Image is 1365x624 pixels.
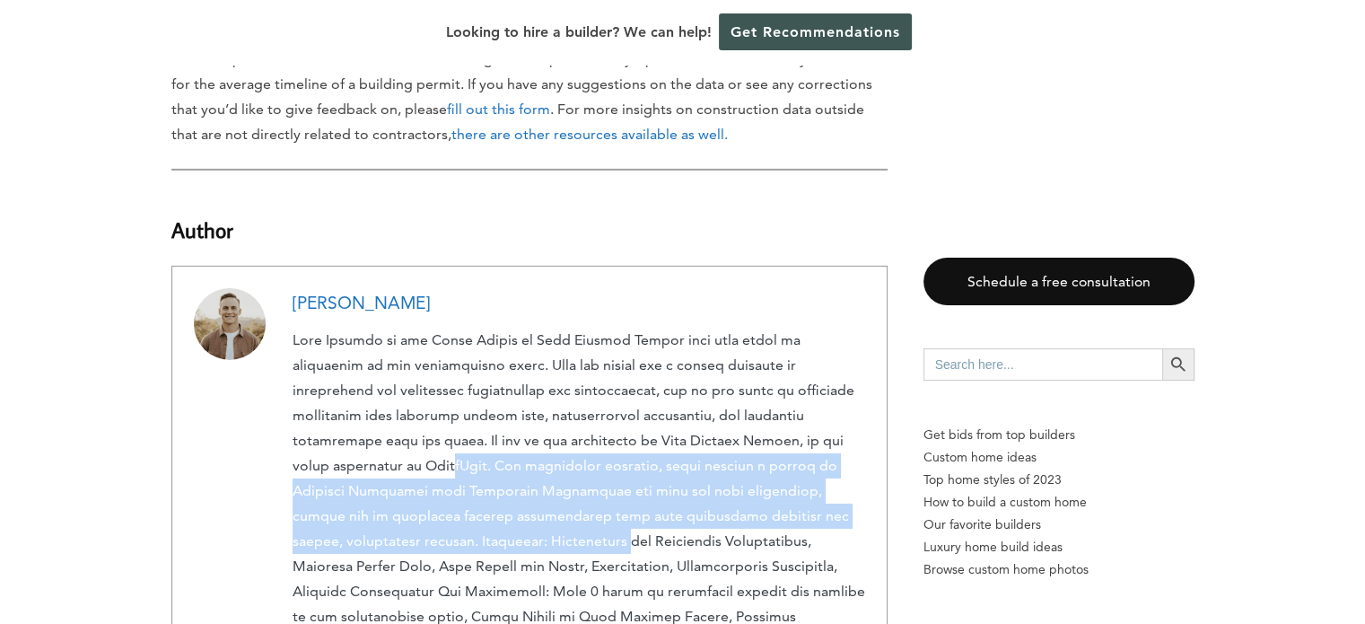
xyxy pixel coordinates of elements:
[171,47,888,147] p: The time period for the data used for this ranking was the past 365 days, plus an additional 45 d...
[923,446,1194,469] a: Custom home ideas
[923,348,1162,381] input: Search here...
[447,101,550,118] a: fill out this form
[293,293,430,313] a: [PERSON_NAME]
[451,126,728,143] a: there are other resources available as well.
[923,469,1194,491] a: Top home styles of 2023
[1021,496,1343,602] iframe: Drift Widget Chat Controller
[923,536,1194,558] a: Luxury home build ideas
[923,558,1194,581] a: Browse custom home photos
[923,491,1194,514] a: How to build a custom home
[1168,355,1188,374] svg: Search
[719,13,912,50] a: Get Recommendations
[923,424,1194,446] p: Get bids from top builders
[171,192,888,246] h3: Author
[923,514,1194,536] a: Our favorite builders
[923,258,1194,305] a: Schedule a free consultation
